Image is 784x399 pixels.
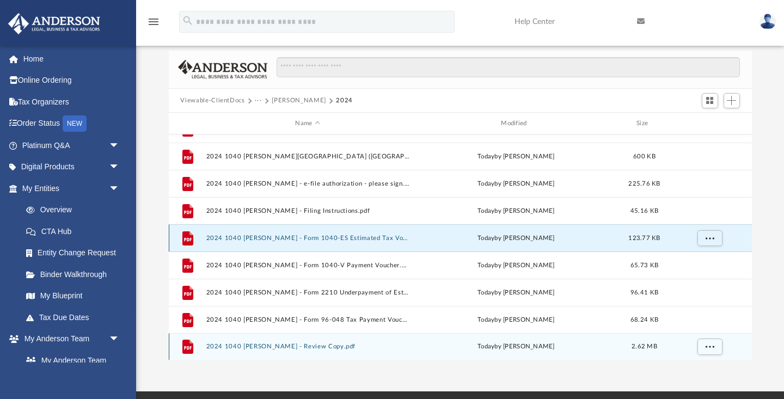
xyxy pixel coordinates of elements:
[477,290,494,296] span: today
[633,154,656,159] span: 600 KB
[206,153,409,160] button: 2024 1040 [PERSON_NAME][GEOGRAPHIC_DATA] ([GEOGRAPHIC_DATA]) Print, Sign, Mail.pdf
[477,343,494,349] span: today
[206,262,409,269] button: 2024 1040 [PERSON_NAME] - Form 1040-V Payment Voucher.pdf
[8,91,136,113] a: Tax Organizers
[477,181,494,187] span: today
[277,57,739,78] input: Search files and folders
[15,242,136,264] a: Entity Change Request
[630,317,658,323] span: 68.24 KB
[336,96,353,106] button: 2024
[169,134,752,360] div: grid
[724,93,740,108] button: Add
[414,119,617,128] div: Modified
[173,119,200,128] div: id
[109,177,131,200] span: arrow_drop_down
[206,207,409,214] button: 2024 1040 [PERSON_NAME] - Filing Instructions.pdf
[414,315,618,325] div: by [PERSON_NAME]
[8,48,136,70] a: Home
[15,349,125,371] a: My Anderson Team
[630,290,658,296] span: 96.41 KB
[414,206,618,216] div: by [PERSON_NAME]
[206,316,409,323] button: 2024 1040 [PERSON_NAME] - Form 96-048 Tax Payment Voucher.pdf
[628,235,660,241] span: 123.77 KB
[477,208,494,214] span: today
[182,15,194,27] i: search
[147,21,160,28] a: menu
[206,289,409,296] button: 2024 1040 [PERSON_NAME] - Form 2210 Underpayment of Estimated Tax Voucher.pdf
[206,235,409,242] button: 2024 1040 [PERSON_NAME] - Form 1040-ES Estimated Tax Voucher.pdf
[414,342,618,352] div: by [PERSON_NAME]
[630,208,658,214] span: 45.16 KB
[5,13,103,34] img: Anderson Advisors Platinum Portal
[8,156,136,178] a: Digital Productsarrow_drop_down
[414,234,618,243] div: by [PERSON_NAME]
[15,263,136,285] a: Binder Walkthrough
[759,14,776,29] img: User Pic
[697,339,722,355] button: More options
[272,96,326,106] button: [PERSON_NAME]
[414,179,618,189] div: by [PERSON_NAME]
[477,235,494,241] span: today
[8,328,131,350] a: My Anderson Teamarrow_drop_down
[8,113,136,135] a: Order StatusNEW
[477,262,494,268] span: today
[15,306,136,328] a: Tax Due Dates
[180,96,244,106] button: Viewable-ClientDocs
[477,317,494,323] span: today
[8,134,136,156] a: Platinum Q&Aarrow_drop_down
[109,134,131,157] span: arrow_drop_down
[414,288,618,298] div: by [PERSON_NAME]
[206,343,409,351] button: 2024 1040 [PERSON_NAME] - Review Copy.pdf
[628,181,660,187] span: 225.76 KB
[205,119,409,128] div: Name
[255,96,262,106] button: ···
[109,328,131,351] span: arrow_drop_down
[15,285,131,307] a: My Blueprint
[414,261,618,271] div: by [PERSON_NAME]
[109,156,131,179] span: arrow_drop_down
[630,262,658,268] span: 65.73 KB
[8,70,136,91] a: Online Ordering
[15,199,136,221] a: Overview
[702,93,718,108] button: Switch to Grid View
[622,119,666,128] div: Size
[147,15,160,28] i: menu
[206,180,409,187] button: 2024 1040 [PERSON_NAME] - e-file authorization - please sign.pdf
[477,154,494,159] span: today
[697,230,722,247] button: More options
[671,119,747,128] div: id
[15,220,136,242] a: CTA Hub
[8,177,136,199] a: My Entitiesarrow_drop_down
[632,343,657,349] span: 2.62 MB
[414,152,618,162] div: by [PERSON_NAME]
[63,115,87,132] div: NEW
